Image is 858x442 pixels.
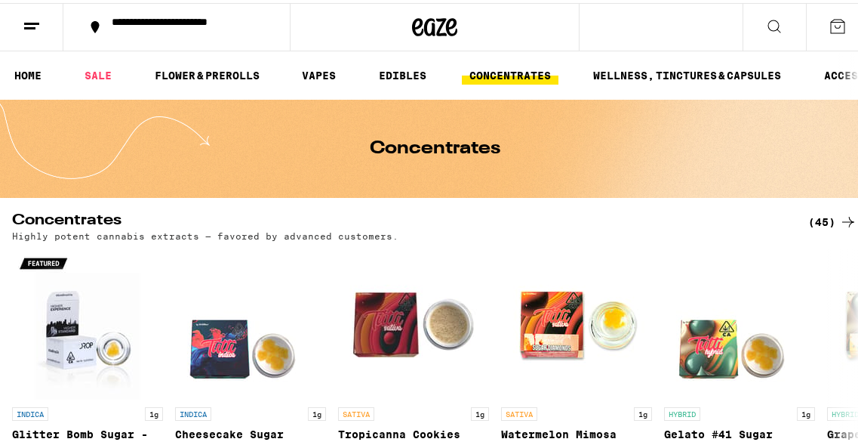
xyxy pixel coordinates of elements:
h2: Concentrates [12,210,783,228]
p: INDICA [175,404,211,418]
p: HYBRID [664,404,700,418]
p: SATIVA [501,404,537,418]
p: 1g [471,404,489,418]
img: Tutti - Gelato #41 Sugar Diamonds - 1g [664,246,815,397]
span: Hi. Need any help? [9,11,109,23]
p: INDICA [12,404,48,418]
h1: Concentrates [370,137,500,155]
a: (45) [808,210,857,228]
p: 1g [308,404,326,418]
a: WELLNESS, TINCTURES & CAPSULES [586,63,789,82]
p: Highly potent cannabis extracts — favored by advanced customers. [12,228,398,238]
p: 1g [145,404,163,418]
img: Tutti - Tropicanna Cookies Live Hash - 1g [338,246,489,397]
img: Tutti - Watermelon Mimosa Sugar Diamonds - 1g [501,246,652,397]
a: VAPES [294,63,343,82]
p: SATIVA [338,404,374,418]
a: HOME [7,63,49,82]
img: GoldDrop - Glitter Bomb Sugar - 1g [12,246,163,397]
a: SALE [77,63,119,82]
p: 1g [797,404,815,418]
img: Tutti - Cheesecake Sugar Diamonds - 1g [175,246,326,397]
a: FLOWER & PREROLLS [147,63,267,82]
a: CONCENTRATES [462,63,558,82]
p: 1g [634,404,652,418]
a: EDIBLES [371,63,434,82]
